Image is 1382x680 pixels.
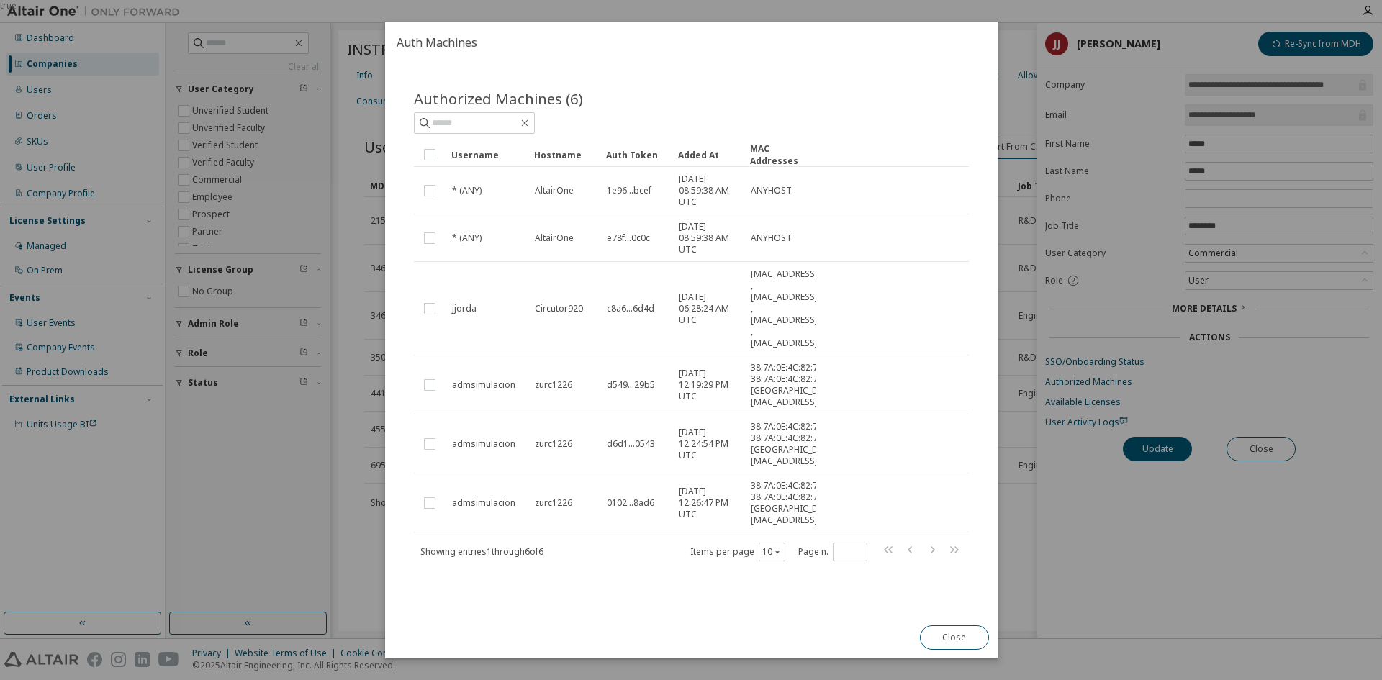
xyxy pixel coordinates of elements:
span: Page n. [798,542,867,561]
span: [DATE] 12:24:54 PM UTC [678,427,737,461]
span: [DATE] 06:28:24 AM UTC [678,291,737,326]
span: 38:7A:0E:4C:82:7B , 38:7A:0E:4C:82:77 , [GEOGRAPHIC_DATA][MAC_ADDRESS] [750,362,836,408]
span: Authorized Machines (6) [414,89,583,109]
span: admsimulacion [452,438,515,450]
span: c8a6...6d4d [606,303,654,314]
button: 10 [762,545,781,557]
span: AltairOne [534,185,573,196]
span: jjorda [452,303,477,314]
span: zurc1226 [534,438,572,450]
span: 1e96...bcef [606,185,651,196]
span: Items per page [690,542,785,561]
span: [DATE] 12:19:29 PM UTC [678,368,737,402]
div: Username [451,143,523,166]
h2: Auth Machines [385,22,998,63]
span: [DATE] 08:59:38 AM UTC [678,221,737,255]
span: [DATE] 12:26:47 PM UTC [678,486,737,520]
span: Showing entries 1 through 6 of 6 [420,545,543,557]
span: d6d1...0543 [606,438,654,450]
span: admsimulacion [452,379,515,391]
div: Auth Token [605,143,666,166]
span: e78f...0c0c [606,232,649,244]
span: ANYHOST [750,185,791,196]
span: [MAC_ADDRESS] , [MAC_ADDRESS] , [MAC_ADDRESS] , [MAC_ADDRESS] [750,268,817,349]
button: Close [919,625,988,650]
span: Circutor920 [534,303,582,314]
span: 38:7A:0E:4C:82:7B , 38:7A:0E:4C:82:77 , [GEOGRAPHIC_DATA][MAC_ADDRESS] [750,421,836,467]
span: * (ANY) [452,185,482,196]
span: * (ANY) [452,232,482,244]
span: zurc1226 [534,379,572,391]
span: 38:7A:0E:4C:82:7B , 38:7A:0E:4C:82:77 , [GEOGRAPHIC_DATA][MAC_ADDRESS] [750,480,836,526]
span: admsimulacion [452,497,515,509]
span: zurc1226 [534,497,572,509]
span: d549...29b5 [606,379,654,391]
span: [DATE] 08:59:38 AM UTC [678,173,737,208]
div: Added At [677,143,738,166]
div: Hostname [533,143,594,166]
span: ANYHOST [750,232,791,244]
div: MAC Addresses [749,142,810,167]
span: 0102...8ad6 [606,497,654,509]
span: AltairOne [534,232,573,244]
